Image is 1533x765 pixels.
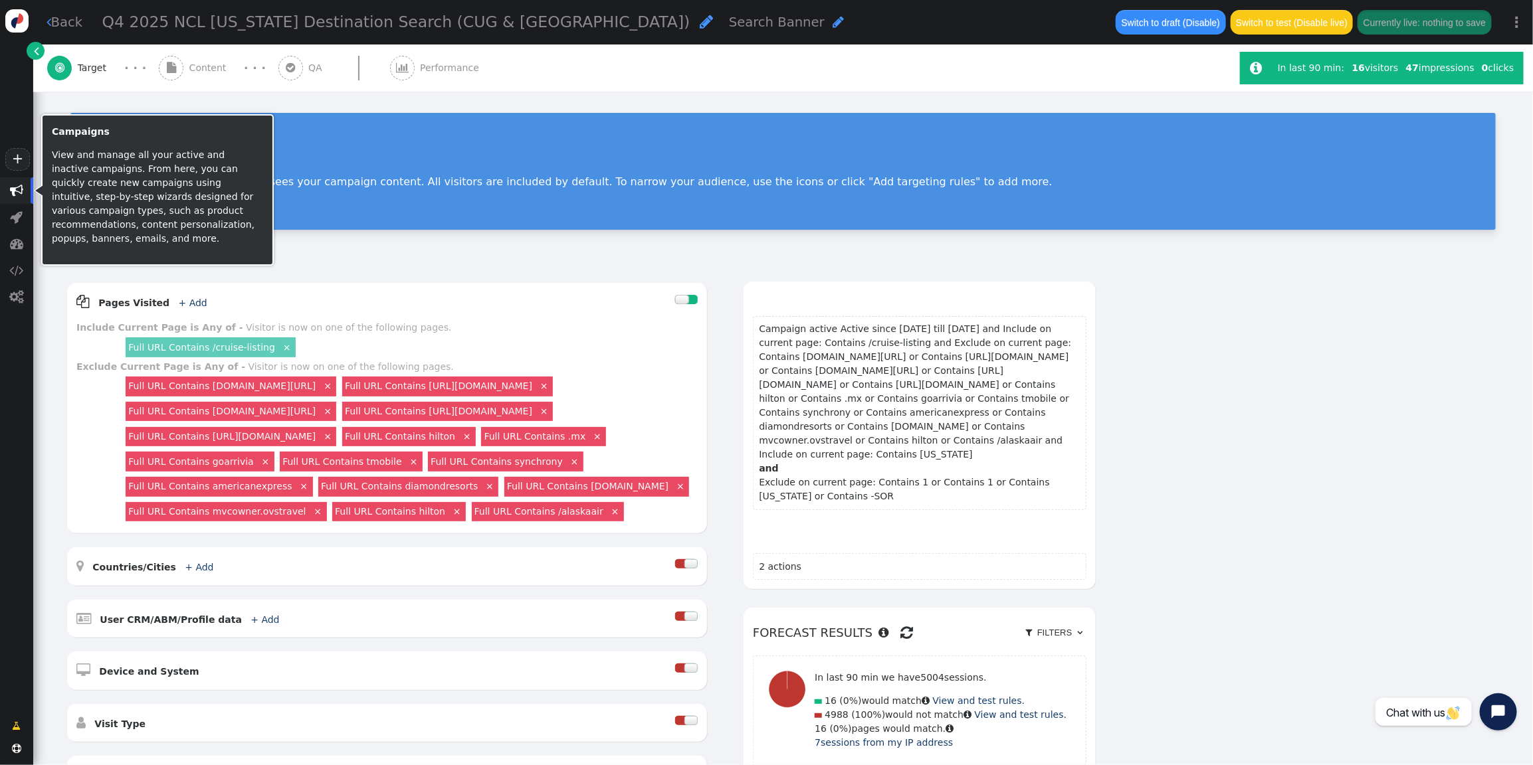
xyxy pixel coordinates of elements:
[76,716,86,729] span: 
[98,297,169,308] b: Pages Visited
[484,479,496,491] a: ×
[674,479,686,491] a: ×
[321,481,478,491] a: Full URL Contains diamondresorts
[345,406,532,416] a: Full URL Contains [URL][DOMAIN_NAME]
[10,237,23,250] span: 
[1251,61,1263,75] span: 
[278,44,390,92] a:  QA
[591,430,603,442] a: ×
[76,663,90,677] span: 
[47,15,51,29] span: 
[345,381,532,391] a: Full URL Contains [URL][DOMAIN_NAME]
[569,455,581,467] a: ×
[47,13,83,32] a: Back
[92,562,176,572] b: Countries/Cities
[27,42,45,60] a: 
[1482,62,1488,73] b: 0
[159,44,278,92] a:  Content · · ·
[759,462,1080,475] b: and
[128,406,316,416] a: Full URL Contains [DOMAIN_NAME][URL]
[5,9,29,33] img: logo-icon.svg
[1035,628,1074,637] span: Filters
[322,404,334,416] a: ×
[815,737,953,748] a: 7sessions from my IP address
[52,148,263,246] p: View and manage all your active and inactive campaigns. From here, you can quickly create new cam...
[407,455,419,467] a: ×
[259,455,271,467] a: ×
[246,322,451,333] div: Visitor is now on one of the following pages.
[76,361,245,372] b: Exclude Current Page is Any of -
[312,505,324,517] a: ×
[900,622,913,643] span: 
[1406,62,1475,73] span: impressions
[35,44,40,58] span: 
[1352,62,1365,73] b: 16
[76,295,90,308] span: 
[76,614,301,625] a:  User CRM/ABM/Profile data + Add
[815,671,1067,685] p: In last 90 min we have sessions.
[700,14,713,29] span: 
[830,723,852,734] span: (0%)
[753,529,1086,547] h6: Presenting
[335,506,445,517] a: Full URL Contains hilton
[396,62,409,73] span: 
[1021,622,1086,643] a:  Filters 
[76,612,91,625] span: 
[308,61,328,75] span: QA
[102,13,690,31] span: Q4 2025 NCL [US_STATE] Destination Search (CUG & [GEOGRAPHIC_DATA])
[78,61,112,75] span: Target
[815,737,821,748] span: 7
[244,59,266,77] div: · · ·
[100,614,242,625] b: User CRM/ABM/Profile data
[11,211,23,224] span: 
[390,44,509,92] a:  Performance
[1116,10,1225,34] button: Switch to draft (Disable)
[322,430,334,442] a: ×
[179,297,207,308] a: + Add
[538,379,550,391] a: ×
[76,297,229,308] a:  Pages Visited + Add
[538,404,550,416] a: ×
[825,709,849,720] span: 4988
[322,379,334,391] a: ×
[922,696,930,705] span: 
[975,709,1067,720] a: View and test rules.
[55,62,64,73] span: 
[345,431,455,442] a: Full URL Contains hilton
[3,714,31,738] a: 
[282,456,401,467] a: Full URL Contains tmobile
[76,559,84,572] span: 
[851,709,885,720] span: (100%)
[1406,62,1419,73] b: 47
[76,719,167,729] a:  Visit Type
[99,666,199,677] b: Device and System
[94,719,146,729] b: Visit Type
[52,126,110,137] b: Campaigns
[461,430,473,442] a: ×
[89,131,1477,165] div: Visitor Targeting
[484,431,586,442] a: Full URL Contains .mx
[815,661,1067,759] div: would match would not match pages would match.
[420,61,484,75] span: Performance
[946,724,954,733] span: 
[921,672,945,683] span: 5004
[124,59,146,77] div: · · ·
[1358,10,1491,34] button: Currently live: nothing to save
[128,431,316,442] a: Full URL Contains [URL][DOMAIN_NAME]
[753,316,1086,510] section: Campaign active Active since [DATE] till [DATE] and Include on current page: Contains /cruise-lis...
[298,479,310,491] a: ×
[878,627,888,639] span: 
[833,15,844,29] span: 
[128,506,306,517] a: Full URL Contains mvcowner.ovstravel
[281,341,293,353] a: ×
[1077,628,1082,637] span: 
[1025,628,1032,637] span: 
[89,175,1477,188] p: Set targeting rules to decide who sees your campaign content. All visitors are included by defaul...
[286,62,295,73] span: 
[76,666,221,677] a:  Device and System
[167,62,176,73] span: 
[840,695,862,706] span: (0%)
[815,723,827,734] span: 16
[474,506,603,517] a: Full URL Contains /alaskaair
[128,381,316,391] a: Full URL Contains [DOMAIN_NAME][URL]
